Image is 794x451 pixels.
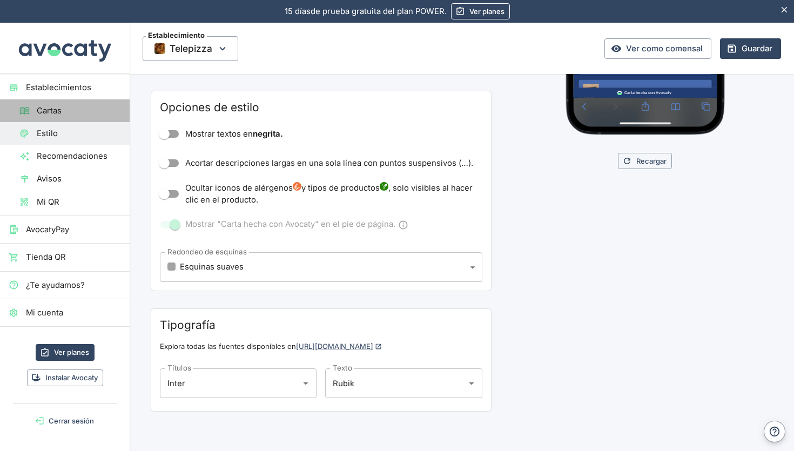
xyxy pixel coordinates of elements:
a: Carta de comida [9,183,230,224]
span: Mi cuenta [26,307,121,319]
p: Explora todas las fuentes disponibles en [160,333,482,352]
button: Cerrar sesión [4,413,125,429]
span: Bebidas [98,246,142,259]
span: Tienda QR [26,251,121,263]
span: Ocultar iconos de alérgenos y tipos de productos , solo visibles al hacer clic en el producto. [185,182,474,206]
a: [URL][DOMAIN_NAME] [296,342,382,351]
a: Ver planes [451,3,510,19]
h2: Tipografía [160,318,482,333]
span: Postres [99,295,140,308]
a: Menú del día [9,380,230,420]
button: Ayuda y contacto [764,421,785,442]
button: Abrir [465,376,479,390]
span: AvocatyPay [26,224,121,235]
a: Vinos [9,331,230,371]
h1: Telepizza [9,133,230,149]
span: Vinos [104,344,135,358]
span: Mi QR [37,196,121,208]
div: Esquinas suaves [167,261,465,273]
label: Redondeo de esquinas [167,247,247,257]
span: Cartas [37,105,121,117]
span: Recomendaciones [37,150,121,162]
img: Thumbnail [154,43,165,54]
img: Avocaty [16,23,113,73]
span: Avisos [37,173,121,185]
span: Telepizza [9,10,40,21]
input: "Arial", sans-serif [330,373,447,393]
span: ¿Te ayudamos? [26,279,121,291]
span: Telepizza [170,41,212,57]
span: 15 días [285,6,311,16]
div: Icono con esquinas [167,262,176,271]
label: Títulos [167,363,191,373]
button: Esconder aviso [775,1,794,19]
button: Recargar [618,153,672,170]
span: Establecimientos [26,82,121,93]
button: ¿Por qué no se puede desactivar? [395,217,411,233]
input: "Arial", sans-serif [165,373,281,393]
p: de prueba gratuita del plan POWER. [285,5,447,17]
a: Postres [9,281,230,322]
span: Carta de comida [75,197,165,210]
span: Mostrar textos en [185,128,283,140]
a: Ver como comensal [604,38,711,59]
button: EstablecimientoThumbnailTelepizza [143,36,238,61]
button: Abrir [299,376,313,390]
label: Texto [333,363,352,373]
img: Avocaty logo [73,398,81,405]
a: Bebidas [9,232,230,273]
h2: Opciones de estilo [160,100,482,115]
strong: negrita. [253,129,283,139]
span: Establecimiento [146,32,207,39]
a: Ver planes [36,344,95,361]
span: Acortar descripciones largas en una sola línea con puntos suspensivos (…). [185,157,473,169]
button: Instalar Avocaty [27,369,103,386]
span: Telepizza [143,36,238,61]
button: Info [195,97,234,116]
span: Mostrar "Carta hecha con Avocaty" en el pie de página. [185,217,411,233]
button: Guardar [720,38,781,59]
span: Estilo [37,127,121,139]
